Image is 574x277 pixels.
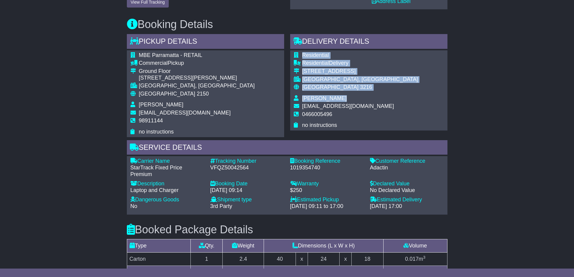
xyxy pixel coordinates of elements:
[290,181,364,187] div: Warranty
[290,197,364,203] div: Estimated Pickup
[308,253,340,266] td: 24
[130,197,204,203] div: Dangerous Goods
[210,158,284,165] div: Tracking Number
[383,253,447,266] td: m
[370,165,444,171] div: Adactin
[139,52,202,58] span: MBE Parramatta - RETAIL
[223,239,264,253] td: Weight
[383,239,447,253] td: Volume
[127,239,191,253] td: Type
[197,91,209,97] span: 2150
[302,111,332,117] span: 0466005496
[130,203,137,209] span: No
[290,34,447,50] div: Delivery Details
[127,18,447,30] h3: Booking Details
[296,253,308,266] td: x
[340,253,351,266] td: x
[370,197,444,203] div: Estimated Delivery
[405,256,419,262] span: 0.017
[139,60,255,67] div: Pickup
[130,187,204,194] div: Laptop and Charger
[130,165,204,178] div: StarTrack Fixed Price Premium
[370,181,444,187] div: Declared Value
[290,165,364,171] div: 1019354740
[127,140,447,156] div: Service Details
[223,253,264,266] td: 2.4
[210,181,284,187] div: Booking Date
[302,60,418,67] div: Delivery
[127,34,284,50] div: Pickup Details
[210,203,232,209] span: 3rd Party
[127,224,447,236] h3: Booked Package Details
[139,129,174,135] span: no instructions
[139,60,168,66] span: Commercial
[210,187,284,194] div: [DATE] 09:14
[130,181,204,187] div: Description
[210,197,284,203] div: Shipment type
[351,253,383,266] td: 18
[370,158,444,165] div: Customer Reference
[210,165,284,171] div: VFQZ50042564
[302,122,337,128] span: no instructions
[302,95,347,101] span: [PERSON_NAME]
[302,84,359,90] span: [GEOGRAPHIC_DATA]
[302,60,329,66] span: Residential
[139,83,255,89] div: [GEOGRAPHIC_DATA], [GEOGRAPHIC_DATA]
[290,203,364,210] div: [DATE] 09:11 to 17:00
[139,68,255,75] div: Ground Floor
[302,68,418,75] div: [STREET_ADDRESS]
[139,118,163,124] span: 98911144
[139,75,255,81] div: [STREET_ADDRESS][PERSON_NAME]
[264,253,296,266] td: 40
[302,76,418,83] div: [GEOGRAPHIC_DATA], [GEOGRAPHIC_DATA]
[139,110,231,116] span: [EMAIL_ADDRESS][DOMAIN_NAME]
[139,102,183,108] span: [PERSON_NAME]
[302,103,394,109] span: [EMAIL_ADDRESS][DOMAIN_NAME]
[127,253,191,266] td: Carton
[191,253,223,266] td: 1
[290,158,364,165] div: Booking Reference
[191,239,223,253] td: Qty.
[370,203,444,210] div: [DATE] 17:00
[302,52,329,58] span: Residential
[290,187,364,194] div: $250
[360,84,372,90] span: 3216
[423,255,425,260] sup: 3
[370,187,444,194] div: No Declared Value
[130,158,204,165] div: Carrier Name
[264,239,383,253] td: Dimensions (L x W x H)
[139,91,195,97] span: [GEOGRAPHIC_DATA]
